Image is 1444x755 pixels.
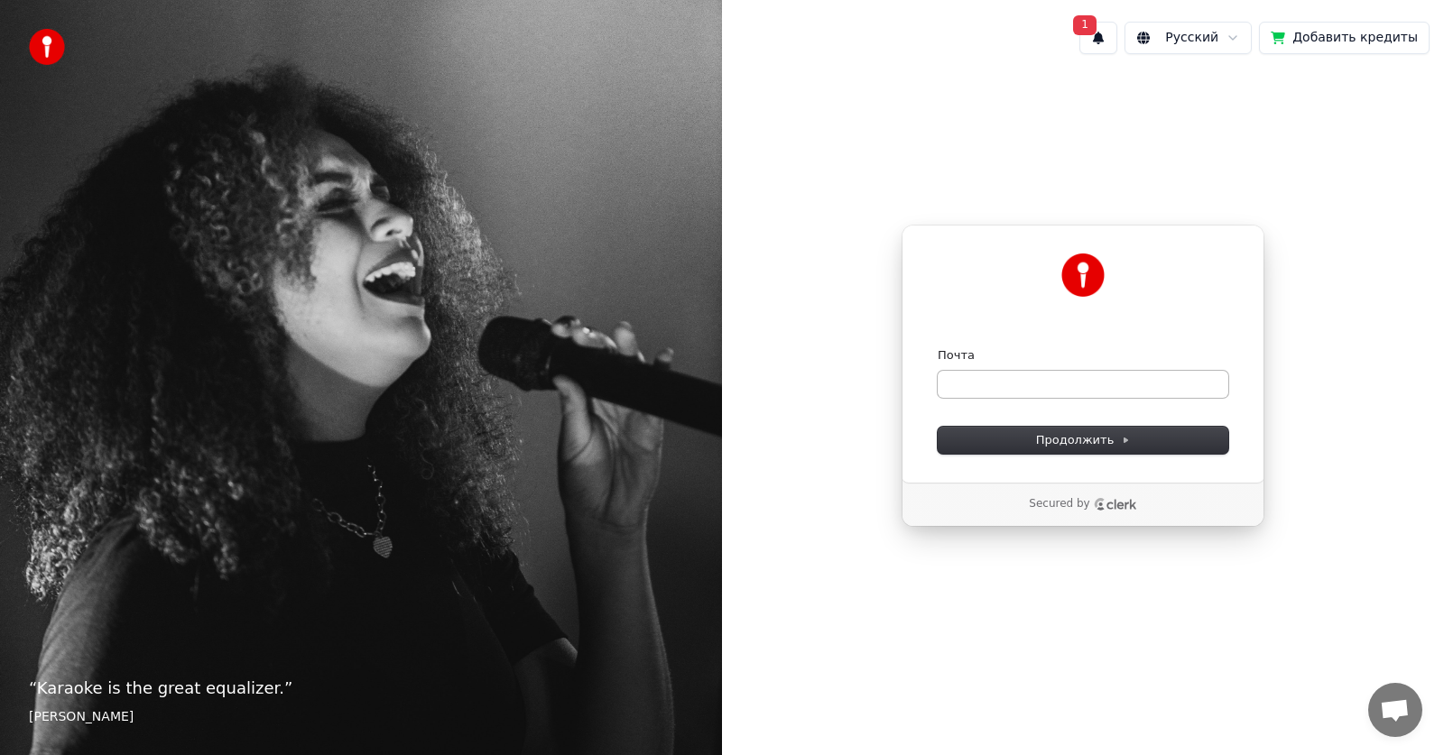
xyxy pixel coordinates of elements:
[1368,683,1422,737] a: Открытый чат
[29,708,693,726] footer: [PERSON_NAME]
[938,347,975,364] label: Почта
[1094,498,1137,511] a: Clerk logo
[1073,15,1097,35] span: 1
[1061,253,1105,297] img: Youka
[1036,432,1131,448] span: Продолжить
[1029,497,1089,511] p: Secured by
[29,29,65,65] img: youka
[1079,22,1117,54] button: 1
[938,427,1228,454] button: Продолжить
[29,676,693,701] p: “ Karaoke is the great equalizer. ”
[1259,22,1430,54] button: Добавить кредиты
